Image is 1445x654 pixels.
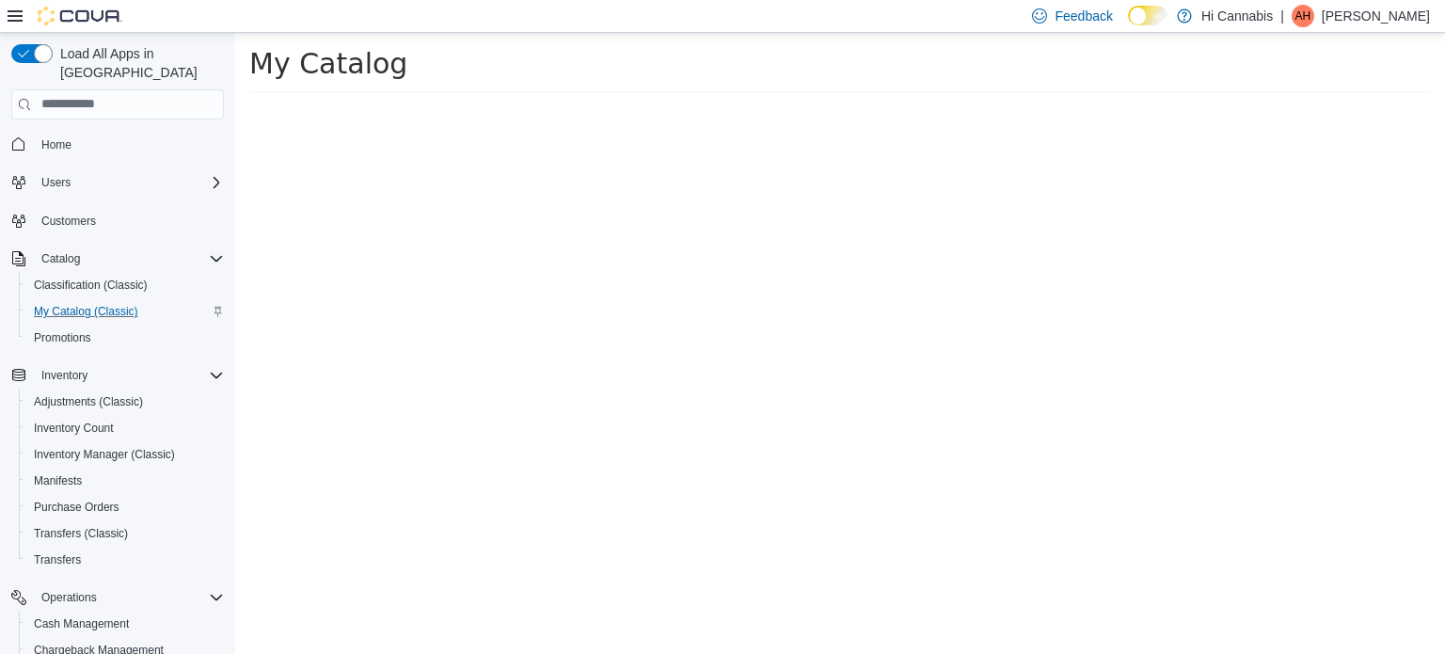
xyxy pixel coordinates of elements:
a: Customers [34,210,103,232]
span: Promotions [26,327,224,349]
span: Home [34,133,224,156]
span: Load All Apps in [GEOGRAPHIC_DATA] [53,44,224,82]
button: Catalog [34,247,87,270]
span: Inventory [34,364,224,387]
span: Inventory [41,368,87,383]
button: Inventory Manager (Classic) [19,441,231,468]
span: Inventory Manager (Classic) [34,447,175,462]
span: Transfers [26,549,224,571]
span: Customers [41,214,96,229]
span: Inventory Count [34,421,114,436]
a: Manifests [26,470,89,492]
span: Manifests [26,470,224,492]
span: Manifests [34,473,82,488]
span: Operations [41,590,97,605]
button: My Catalog (Classic) [19,298,231,325]
div: Amy Houle [1292,5,1314,27]
button: Cash Management [19,611,231,637]
button: Home [4,131,231,158]
span: Home [41,137,71,152]
a: Home [34,134,79,156]
span: Catalog [34,247,224,270]
span: Operations [34,586,224,609]
span: My Catalog (Classic) [26,300,224,323]
span: Catalog [41,251,80,266]
button: Adjustments (Classic) [19,389,231,415]
a: Transfers [26,549,88,571]
button: Catalog [4,246,231,272]
button: Customers [4,207,231,234]
button: Purchase Orders [19,494,231,520]
span: Inventory Manager (Classic) [26,443,224,466]
span: Feedback [1055,7,1112,25]
p: | [1280,5,1284,27]
a: Adjustments (Classic) [26,391,151,413]
span: Customers [34,209,224,232]
span: Classification (Classic) [34,278,148,293]
button: Users [34,171,78,194]
button: Manifests [19,468,231,494]
button: Inventory Count [19,415,231,441]
img: Cova [38,7,122,25]
span: Users [34,171,224,194]
button: Users [4,169,231,196]
span: My Catalog [14,14,172,47]
input: Dark Mode [1128,6,1167,25]
button: Operations [34,586,104,609]
a: Inventory Manager (Classic) [26,443,183,466]
button: Promotions [19,325,231,351]
a: My Catalog (Classic) [26,300,146,323]
button: Transfers (Classic) [19,520,231,547]
button: Inventory [4,362,231,389]
button: Inventory [34,364,95,387]
span: Promotions [34,330,91,345]
a: Inventory Count [26,417,121,439]
button: Transfers [19,547,231,573]
p: Hi Cannabis [1201,5,1273,27]
span: Transfers [34,552,81,567]
span: My Catalog (Classic) [34,304,138,319]
span: Classification (Classic) [26,274,224,296]
a: Purchase Orders [26,496,127,518]
span: Cash Management [26,613,224,635]
button: Operations [4,584,231,611]
span: Transfers (Classic) [26,522,224,545]
span: Users [41,175,71,190]
span: Inventory Count [26,417,224,439]
span: AH [1295,5,1311,27]
span: Adjustments (Classic) [26,391,224,413]
span: Adjustments (Classic) [34,394,143,409]
span: Cash Management [34,616,129,631]
a: Cash Management [26,613,136,635]
span: Dark Mode [1128,25,1129,26]
span: Purchase Orders [34,500,119,515]
a: Promotions [26,327,99,349]
span: Transfers (Classic) [34,526,128,541]
button: Classification (Classic) [19,272,231,298]
a: Classification (Classic) [26,274,155,296]
span: Purchase Orders [26,496,224,518]
p: [PERSON_NAME] [1322,5,1430,27]
a: Transfers (Classic) [26,522,135,545]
